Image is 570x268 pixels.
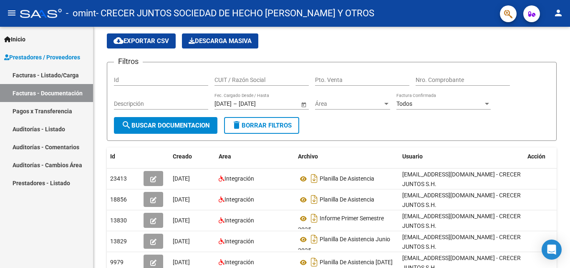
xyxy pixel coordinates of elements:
button: Borrar Filtros [224,117,299,134]
i: Descargar documento [309,172,320,185]
span: Planilla De Asistencia Junio 2025 [298,236,390,254]
span: 13829 [110,238,127,245]
mat-icon: delete [232,120,242,130]
span: [EMAIL_ADDRESS][DOMAIN_NAME] - CRECER JUNTOS S.H. [402,171,521,187]
span: 23413 [110,175,127,182]
span: Exportar CSV [113,37,169,45]
mat-icon: cloud_download [113,36,124,46]
app-download-masive: Descarga masiva de comprobantes (adjuntos) [182,33,258,48]
span: [DATE] [173,175,190,182]
span: Archivo [298,153,318,160]
span: Planilla De Asistencia [320,176,374,182]
span: Acción [527,153,545,160]
span: [DATE] [173,196,190,203]
mat-icon: person [553,8,563,18]
i: Descargar documento [309,232,320,246]
span: [DATE] [173,217,190,224]
button: Descarga Masiva [182,33,258,48]
span: Integración [224,196,254,203]
span: [DATE] [173,238,190,245]
span: [EMAIL_ADDRESS][DOMAIN_NAME] - CRECER JUNTOS S.H. [402,192,521,208]
span: Usuario [402,153,423,160]
datatable-header-cell: Archivo [295,148,399,166]
span: [EMAIL_ADDRESS][DOMAIN_NAME] - CRECER JUNTOS S.H. [402,234,521,250]
span: – [233,100,237,107]
button: Open calendar [299,100,308,109]
span: Inicio [4,35,25,44]
input: Fecha fin [239,100,280,107]
span: 13830 [110,217,127,224]
datatable-header-cell: Usuario [399,148,524,166]
span: Integración [224,175,254,182]
i: Descargar documento [309,193,320,206]
datatable-header-cell: Creado [169,148,215,166]
span: - omint [66,4,96,23]
span: Creado [173,153,192,160]
input: Fecha inicio [214,100,232,107]
i: Descargar documento [309,212,320,225]
datatable-header-cell: Acción [524,148,566,166]
span: Integración [224,217,254,224]
datatable-header-cell: Id [107,148,140,166]
span: Planilla De Asistencia [320,197,374,203]
datatable-header-cell: Area [215,148,295,166]
span: [DATE] [173,259,190,265]
span: Área [315,100,383,107]
span: 9979 [110,259,124,265]
span: [EMAIL_ADDRESS][DOMAIN_NAME] - CRECER JUNTOS S.H. [402,213,521,229]
span: Prestadores / Proveedores [4,53,80,62]
span: Todos [396,100,412,107]
mat-icon: menu [7,8,17,18]
span: Borrar Filtros [232,122,292,129]
div: Open Intercom Messenger [542,240,562,260]
span: 18856 [110,196,127,203]
mat-icon: search [121,120,131,130]
h3: Filtros [114,56,143,67]
span: Id [110,153,115,160]
span: Informe Primer Semestre 2025 [298,215,384,233]
span: Area [219,153,231,160]
span: - CRECER JUNTOS SOCIEDAD DE HECHO [PERSON_NAME] Y OTROS [96,4,374,23]
button: Exportar CSV [107,33,176,48]
span: Buscar Documentacion [121,122,210,129]
button: Buscar Documentacion [114,117,217,134]
span: Integración [224,259,254,265]
span: Descarga Masiva [189,37,252,45]
span: Integración [224,238,254,245]
span: Planilla De Asistencia [DATE] [320,259,393,266]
